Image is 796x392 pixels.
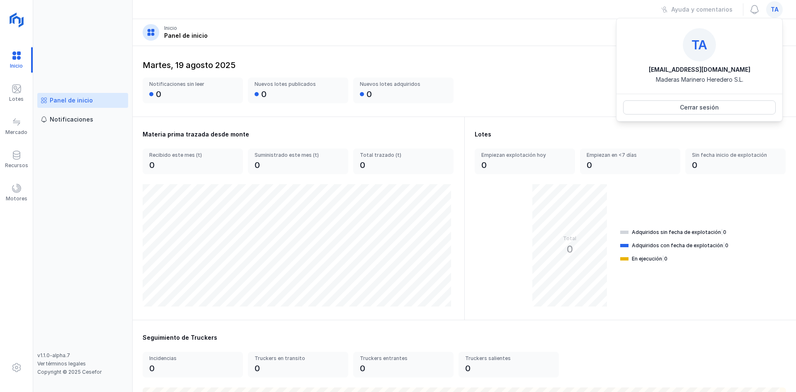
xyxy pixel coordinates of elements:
div: Truckers en transito [255,355,332,362]
div: Cerrar sesión [680,103,719,112]
div: Total trazado (t) [360,152,447,158]
div: Empiezan en <7 días [587,152,665,158]
div: [EMAIL_ADDRESS][DOMAIN_NAME] [649,66,750,74]
div: Recursos [5,162,28,169]
button: Cerrar sesión [623,100,776,114]
div: Mercado [5,129,27,136]
div: Notificaciones sin leer [149,81,227,88]
div: 0 [149,363,155,374]
button: Ayuda y comentarios [656,2,738,17]
span: ta [771,5,779,14]
div: 0 [465,363,471,374]
div: Lotes [9,96,24,102]
div: Panel de inicio [50,96,93,105]
div: Suministrado este mes (t) [255,152,342,158]
div: 0 [255,159,260,171]
a: Nuevos lotes adquiridos0 [353,78,454,103]
div: Ayuda y comentarios [671,5,733,14]
a: Notificaciones [37,112,128,127]
a: Incidencias0 [143,352,243,377]
div: Panel de inicio [164,32,208,40]
div: 0 [156,88,161,100]
div: 0 [481,159,487,171]
a: Sin fecha inicio de explotación0 [685,149,786,174]
div: 0 [149,159,155,171]
a: Truckers entrantes0 [353,352,454,377]
span: ta [692,37,707,52]
span: | [721,229,723,235]
div: Seguimiento de Truckers [143,334,786,342]
div: 0 [255,363,260,374]
div: 0 [261,88,267,100]
span: | [662,256,664,262]
div: Nuevos lotes publicados [255,81,332,88]
a: Panel de inicio [37,93,128,108]
div: Motores [6,195,27,202]
div: En ejecución 0 [632,256,667,262]
div: v1.1.0-alpha.7 [37,352,128,359]
div: Truckers salientes [465,355,543,362]
div: Notificaciones [50,115,93,124]
a: Notificaciones sin leer0 [143,78,243,103]
img: logoRight.svg [6,10,27,30]
div: Materia prima trazada desde monte [143,130,454,139]
a: Ver términos legales [37,360,86,367]
a: Empiezan explotación hoy0 [475,149,575,174]
a: Nuevos lotes publicados0 [248,78,348,103]
div: 0 [360,363,365,374]
div: Sin fecha inicio de explotación [692,152,770,158]
div: Recibido este mes (t) [149,152,236,158]
a: Truckers en transito0 [248,352,348,377]
div: Adquiridos con fecha de explotación 0 [632,242,728,249]
div: 0 [360,159,365,171]
div: Empiezan explotación hoy [481,152,559,158]
div: Adquiridos sin fecha de explotación 0 [632,229,726,236]
div: Nuevos lotes adquiridos [360,81,438,88]
div: Lotes [475,130,786,139]
div: Inicio [164,25,177,32]
span: | [723,242,725,248]
div: Maderas Marinero Heredero S.L. [656,75,743,84]
div: Martes, 19 agosto 2025 [143,59,786,68]
div: Copyright © 2025 Cesefor [37,369,128,375]
div: 0 [587,159,592,171]
a: Truckers salientes0 [459,352,559,377]
a: Empiezan en <7 días0 [580,149,680,174]
div: 0 [366,88,372,100]
div: 0 [692,159,697,171]
div: Incidencias [149,355,227,362]
div: Truckers entrantes [360,355,438,362]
